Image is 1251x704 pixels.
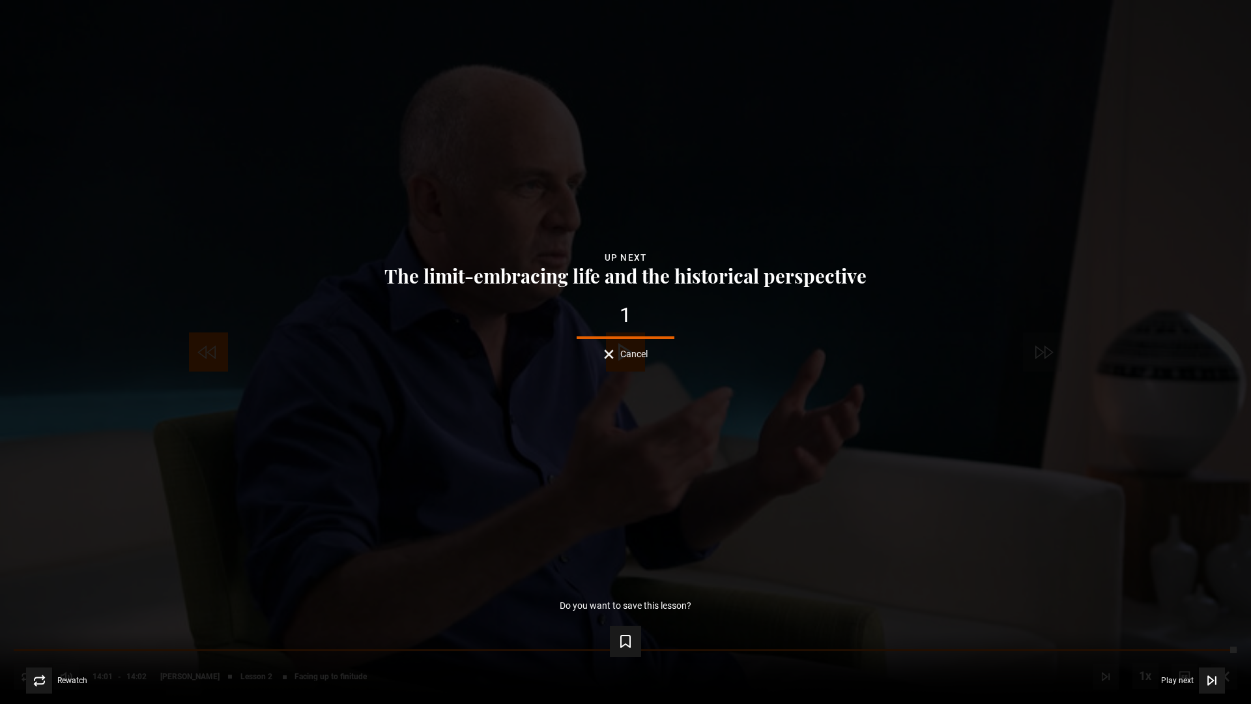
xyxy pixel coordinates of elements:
[604,349,648,359] button: Cancel
[21,250,1230,265] div: Up next
[381,265,870,286] button: The limit-embracing life and the historical perspective
[1161,667,1225,694] button: Play next
[560,601,691,610] p: Do you want to save this lesson?
[1161,677,1194,684] span: Play next
[26,667,87,694] button: Rewatch
[21,305,1230,326] div: 1
[57,677,87,684] span: Rewatch
[620,349,648,359] span: Cancel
